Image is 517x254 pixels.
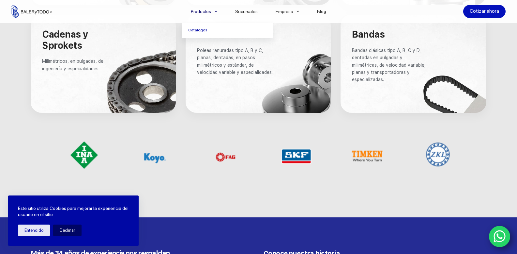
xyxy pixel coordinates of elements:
[463,5,506,18] a: Cotizar ahora
[197,48,273,75] span: Poleas ranuradas tipo A, B y C, planas, dentadas, en pasos milimétricos y estándar, de velocidad ...
[42,59,105,71] span: Milimétricos, en pulgadas, de ingeniería y especialidades.
[489,226,510,247] a: WhatsApp
[352,29,385,40] span: Bandas
[42,29,90,51] span: Cadenas y Sprokets
[182,23,273,38] a: Catalogos
[18,205,129,218] p: Este sitio utiliza Cookies para mejorar la experiencia del usuario en el sitio.
[53,225,82,236] button: Declinar
[11,5,52,18] img: Balerytodo
[352,48,427,82] span: Bandas clásicas tipo A, B, C y D, dentadas en pulgadas y milimétricas, de velocidad variable, pla...
[18,225,50,236] button: Entendido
